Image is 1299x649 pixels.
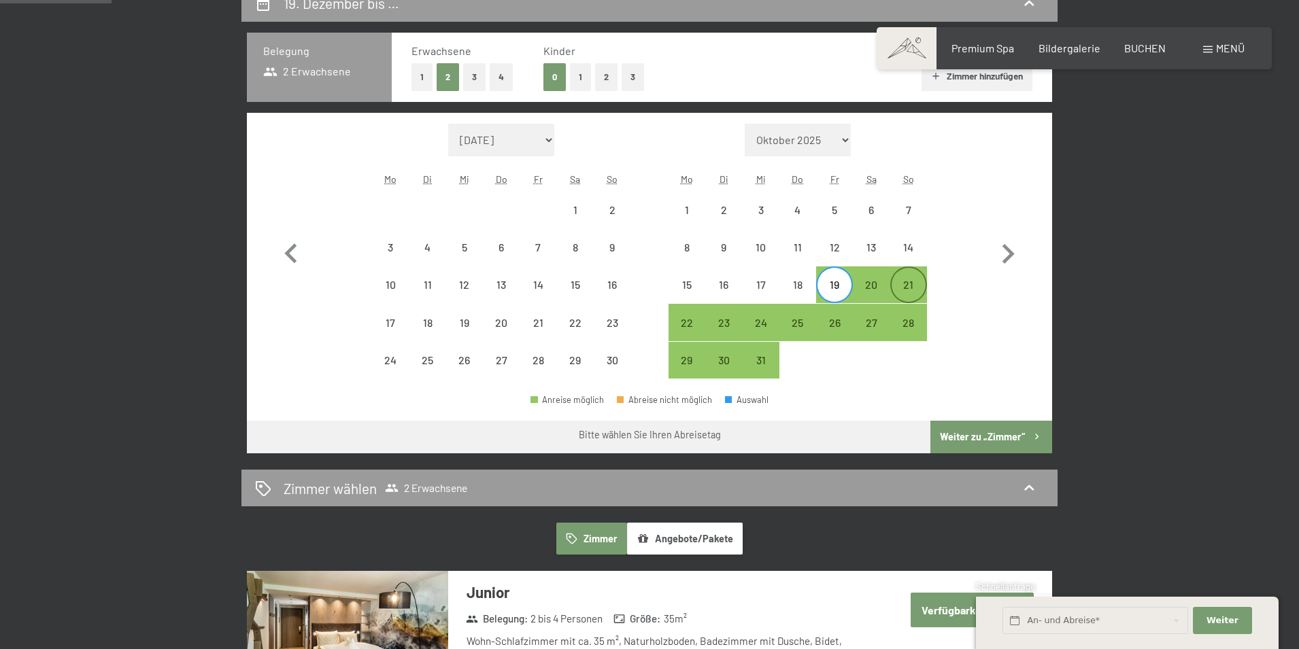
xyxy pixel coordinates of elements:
[372,342,409,379] div: Mon Nov 24 2025
[670,242,704,276] div: 8
[594,192,630,228] div: Abreise nicht möglich
[779,266,816,303] div: Thu Dec 18 2025
[670,355,704,389] div: 29
[410,317,444,351] div: 18
[705,266,742,303] div: Tue Dec 16 2025
[707,242,741,276] div: 9
[669,304,705,340] div: Abreise möglich
[446,229,483,266] div: Abreise nicht möglich
[467,582,871,603] h3: Junior
[830,173,839,185] abbr: Freitag
[557,342,594,379] div: Sat Nov 29 2025
[448,242,482,276] div: 5
[483,266,520,303] div: Abreise nicht möglich
[372,266,409,303] div: Abreise nicht möglich
[556,523,627,554] button: Zimmer
[372,229,409,266] div: Mon Nov 03 2025
[816,229,853,266] div: Fri Dec 12 2025
[951,41,1014,54] a: Premium Spa
[781,205,815,239] div: 4
[670,205,704,239] div: 1
[263,43,375,58] h3: Belegung
[409,266,445,303] div: Abreise nicht möglich
[1124,41,1166,54] a: BUCHEN
[779,304,816,340] div: Thu Dec 25 2025
[781,242,815,276] div: 11
[409,229,445,266] div: Tue Nov 04 2025
[557,266,594,303] div: Sat Nov 15 2025
[707,205,741,239] div: 2
[409,342,445,379] div: Tue Nov 25 2025
[853,192,890,228] div: Abreise nicht möglich
[372,304,409,340] div: Abreise nicht möglich
[669,342,705,379] div: Mon Dec 29 2025
[890,229,927,266] div: Sun Dec 14 2025
[617,396,712,404] div: Abreise nicht möglich
[705,192,742,228] div: Abreise nicht möglich
[743,279,777,313] div: 17
[595,317,629,351] div: 23
[1039,41,1100,54] span: Bildergalerie
[594,342,630,379] div: Sun Nov 30 2025
[669,342,705,379] div: Abreise möglich
[483,342,520,379] div: Thu Nov 27 2025
[484,355,518,389] div: 27
[446,342,483,379] div: Wed Nov 26 2025
[607,173,618,185] abbr: Sonntag
[705,304,742,340] div: Tue Dec 23 2025
[892,242,926,276] div: 14
[817,279,851,313] div: 19
[853,192,890,228] div: Sat Dec 06 2025
[595,355,629,389] div: 30
[483,229,520,266] div: Abreise nicht möglich
[742,342,779,379] div: Wed Dec 31 2025
[423,173,432,185] abbr: Dienstag
[988,124,1028,379] button: Nächster Monat
[594,266,630,303] div: Sun Nov 16 2025
[484,317,518,351] div: 20
[903,173,914,185] abbr: Sonntag
[707,279,741,313] div: 16
[463,63,486,91] button: 3
[410,279,444,313] div: 11
[742,266,779,303] div: Abreise nicht möglich
[705,342,742,379] div: Tue Dec 30 2025
[853,266,890,303] div: Sat Dec 20 2025
[854,279,888,313] div: 20
[409,342,445,379] div: Abreise nicht möglich
[595,279,629,313] div: 16
[483,304,520,340] div: Abreise nicht möglich
[817,205,851,239] div: 5
[373,355,407,389] div: 24
[853,229,890,266] div: Abreise nicht möglich
[930,421,1052,453] button: Weiter zu „Zimmer“
[911,593,1034,627] button: Verfügbarkeit prüfen
[385,481,467,495] span: 2 Erwachsene
[853,229,890,266] div: Sat Dec 13 2025
[890,304,927,340] div: Sun Dec 28 2025
[594,266,630,303] div: Abreise nicht möglich
[483,266,520,303] div: Thu Nov 13 2025
[816,266,853,303] div: Fri Dec 19 2025
[866,173,877,185] abbr: Samstag
[520,266,556,303] div: Fri Nov 14 2025
[743,355,777,389] div: 31
[448,279,482,313] div: 12
[446,304,483,340] div: Wed Nov 19 2025
[410,242,444,276] div: 4
[890,192,927,228] div: Abreise nicht möglich
[594,192,630,228] div: Sun Nov 02 2025
[534,173,543,185] abbr: Freitag
[779,266,816,303] div: Abreise nicht möglich
[448,355,482,389] div: 26
[705,192,742,228] div: Tue Dec 02 2025
[372,266,409,303] div: Mon Nov 10 2025
[1193,607,1251,635] button: Weiter
[557,229,594,266] div: Sat Nov 08 2025
[892,279,926,313] div: 21
[446,266,483,303] div: Abreise nicht möglich
[483,304,520,340] div: Thu Nov 20 2025
[669,229,705,266] div: Abreise nicht möglich
[373,279,407,313] div: 10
